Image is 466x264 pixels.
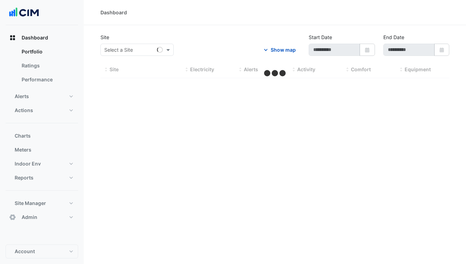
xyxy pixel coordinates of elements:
img: Company Logo [8,6,40,20]
a: Ratings [16,59,78,73]
span: Activity [297,66,315,72]
button: Reports [6,171,78,185]
button: Site Manager [6,196,78,210]
span: Actions [15,107,33,114]
button: Show map [258,44,300,56]
span: Admin [22,214,37,221]
span: Dashboard [22,34,48,41]
button: Meters [6,143,78,157]
div: Dashboard [100,9,127,16]
button: Indoor Env [6,157,78,171]
span: Alerts [244,66,258,72]
button: Actions [6,103,78,117]
button: Alerts [6,89,78,103]
a: Portfolio [16,45,78,59]
label: End Date [383,34,404,41]
span: Electricity [190,66,214,72]
span: Meters [15,146,31,153]
span: Charts [15,132,31,139]
div: Dashboard [6,45,78,89]
app-icon: Admin [9,214,16,221]
span: Site [110,66,119,72]
span: Account [15,248,35,255]
a: Performance [16,73,78,87]
span: Indoor Env [15,160,41,167]
span: Reports [15,174,33,181]
span: Site Manager [15,200,46,207]
span: Equipment [405,66,431,72]
app-icon: Dashboard [9,34,16,41]
button: Charts [6,129,78,143]
label: Site [100,34,109,41]
span: Comfort [351,66,371,72]
span: Alerts [15,93,29,100]
button: Admin [6,210,78,224]
button: Dashboard [6,31,78,45]
label: Start Date [309,34,332,41]
div: Show map [271,46,296,53]
button: Account [6,244,78,258]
